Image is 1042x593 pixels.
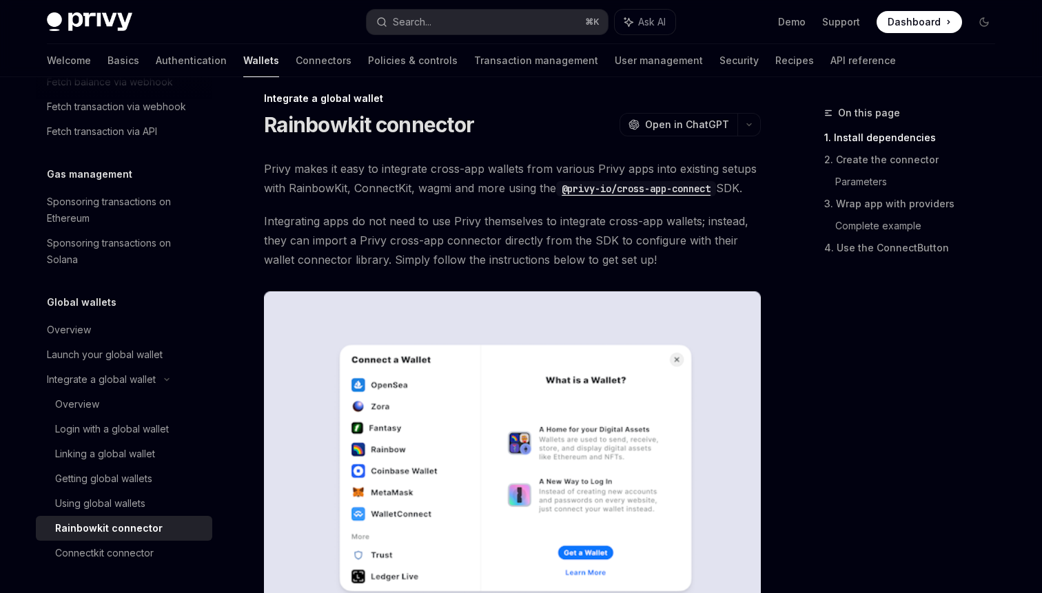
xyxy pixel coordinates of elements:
a: Welcome [47,44,91,77]
a: Fetch transaction via API [36,119,212,144]
a: Launch your global wallet [36,342,212,367]
button: Toggle dark mode [973,11,995,33]
span: Integrating apps do not need to use Privy themselves to integrate cross-app wallets; instead, the... [264,211,761,269]
a: Rainbowkit connector [36,516,212,541]
code: @privy-io/cross-app-connect [556,181,716,196]
a: Recipes [775,44,814,77]
span: Ask AI [638,15,666,29]
span: On this page [838,105,900,121]
a: Basics [108,44,139,77]
div: Sponsoring transactions on Solana [47,235,204,268]
span: Dashboard [888,15,941,29]
div: Search... [393,14,431,30]
a: Parameters [835,171,1006,193]
div: Fetch transaction via webhook [47,98,186,115]
a: Connectors [296,44,351,77]
h5: Gas management [47,166,132,183]
a: Connectkit connector [36,541,212,565]
a: Dashboard [877,11,962,33]
a: Authentication [156,44,227,77]
a: Security [719,44,759,77]
div: Launch your global wallet [47,346,163,363]
div: Linking a global wallet [55,446,155,462]
a: 4. Use the ConnectButton [824,237,1006,259]
a: Linking a global wallet [36,441,212,466]
div: Sponsoring transactions on Ethereum [47,194,204,227]
div: Fetch transaction via API [47,123,157,140]
a: Policies & controls [368,44,458,77]
a: Support [822,15,860,29]
a: Sponsoring transactions on Ethereum [36,189,212,231]
a: @privy-io/cross-app-connect [556,181,716,195]
a: 3. Wrap app with providers [824,193,1006,215]
a: Fetch transaction via webhook [36,94,212,119]
a: Sponsoring transactions on Solana [36,231,212,272]
span: Privy makes it easy to integrate cross-app wallets from various Privy apps into existing setups w... [264,159,761,198]
button: Search...⌘K [367,10,608,34]
a: Wallets [243,44,279,77]
div: Connectkit connector [55,545,154,561]
a: Complete example [835,215,1006,237]
span: ⌘ K [585,17,600,28]
div: Using global wallets [55,495,145,512]
button: Open in ChatGPT [620,113,737,136]
button: Ask AI [615,10,675,34]
a: API reference [830,44,896,77]
div: Rainbowkit connector [55,520,163,537]
a: User management [615,44,703,77]
a: Overview [36,318,212,342]
div: Integrate a global wallet [264,92,761,105]
span: Open in ChatGPT [645,118,729,132]
a: Transaction management [474,44,598,77]
h5: Global wallets [47,294,116,311]
a: 1. Install dependencies [824,127,1006,149]
div: Getting global wallets [55,470,152,487]
img: dark logo [47,12,132,32]
div: Overview [47,322,91,338]
div: Integrate a global wallet [47,371,156,388]
a: Getting global wallets [36,466,212,491]
a: 2. Create the connector [824,149,1006,171]
div: Overview [55,396,99,413]
a: Overview [36,392,212,417]
a: Using global wallets [36,491,212,516]
h1: Rainbowkit connector [264,112,474,137]
a: Login with a global wallet [36,417,212,441]
div: Login with a global wallet [55,421,169,437]
a: Demo [778,15,806,29]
